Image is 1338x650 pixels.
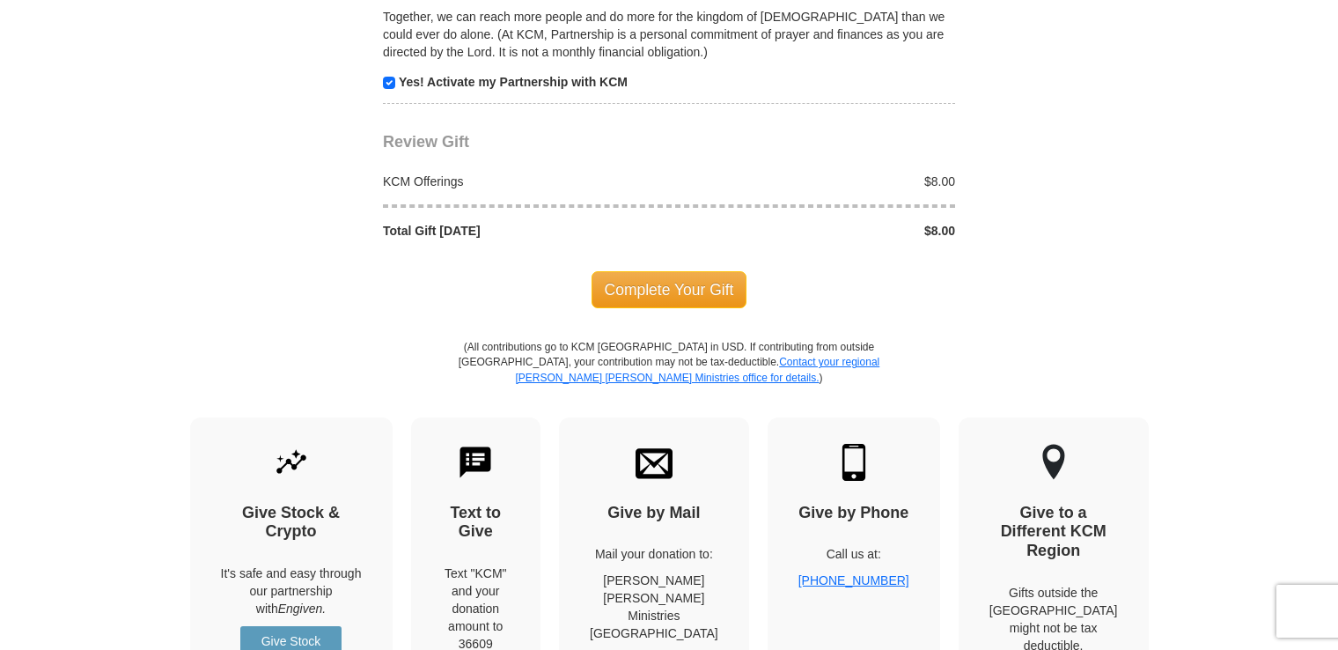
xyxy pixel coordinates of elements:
[590,545,718,563] p: Mail your donation to:
[399,75,628,89] strong: Yes! Activate my Partnership with KCM
[374,173,670,190] div: KCM Offerings
[835,444,872,481] img: mobile.svg
[798,545,909,563] p: Call us at:
[798,573,909,587] a: [PHONE_NUMBER]
[457,444,494,481] img: text-to-give.svg
[636,444,673,481] img: envelope.svg
[798,504,909,523] h4: Give by Phone
[221,504,362,542] h4: Give Stock & Crypto
[515,356,879,383] a: Contact your regional [PERSON_NAME] [PERSON_NAME] Ministries office for details.
[374,222,670,240] div: Total Gift [DATE]
[669,173,965,190] div: $8.00
[989,504,1118,561] h4: Give to a Different KCM Region
[383,133,469,151] span: Review Gift
[278,602,326,616] i: Engiven.
[1041,444,1066,481] img: other-region
[458,340,880,417] p: (All contributions go to KCM [GEOGRAPHIC_DATA] in USD. If contributing from outside [GEOGRAPHIC_D...
[383,8,955,61] p: Together, we can reach more people and do more for the kingdom of [DEMOGRAPHIC_DATA] than we coul...
[590,572,718,642] p: [PERSON_NAME] [PERSON_NAME] Ministries [GEOGRAPHIC_DATA]
[592,271,747,308] span: Complete Your Gift
[221,565,362,617] p: It's safe and easy through our partnership with
[273,444,310,481] img: give-by-stock.svg
[669,222,965,240] div: $8.00
[442,504,511,542] h4: Text to Give
[590,504,718,523] h4: Give by Mail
